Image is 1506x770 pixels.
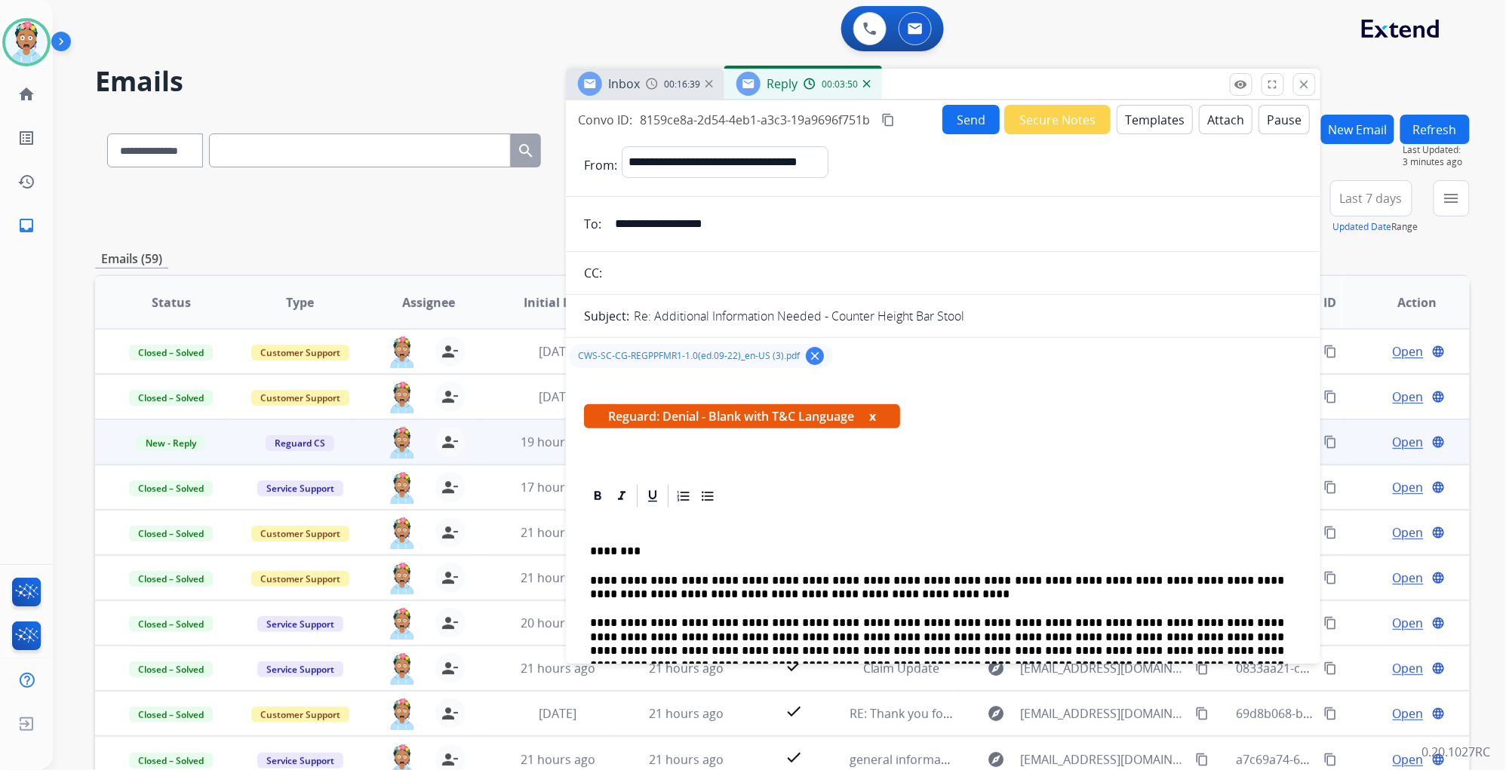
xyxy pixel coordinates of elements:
[387,608,417,640] img: agent-avatar
[129,571,213,587] span: Closed – Solved
[1403,144,1470,156] span: Last Updated:
[641,485,664,508] div: Underline
[1432,435,1446,449] mat-icon: language
[441,342,459,360] mat-icon: person_remove
[387,427,417,459] img: agent-avatar
[1236,660,1468,676] span: 0833aa21-c516-478b-beeb-cc8950573626
[1393,704,1424,722] span: Open
[441,433,459,451] mat-icon: person_remove
[1324,753,1338,766] mat-icon: content_copy
[767,75,798,92] span: Reply
[1321,115,1394,144] button: New Email
[403,293,456,311] span: Assignee
[1195,661,1209,675] mat-icon: content_copy
[1393,750,1424,768] span: Open
[521,434,595,450] span: 19 hours ago
[129,480,213,496] span: Closed – Solved
[441,388,459,406] mat-icon: person_remove
[521,524,595,541] span: 21 hours ago
[1432,616,1446,630] mat-icon: language
[1432,661,1446,675] mat-icon: language
[441,704,459,722] mat-icon: person_remove
[650,751,724,768] span: 21 hours ago
[650,705,724,722] span: 21 hours ago
[257,753,343,768] span: Service Support
[1333,221,1392,233] button: Updated Date
[822,78,858,90] span: 00:03:50
[1236,751,1456,768] span: a7c69a74-6e4b-4e4f-b767-df2c8f1097cf
[785,702,804,720] mat-icon: check
[1432,753,1446,766] mat-icon: language
[129,616,213,632] span: Closed – Solved
[640,112,870,128] span: 8159ce8a-2d54-4eb1-a3c3-19a9696f751b
[586,485,609,508] div: Bold
[1266,78,1280,91] mat-icon: fullscreen
[881,113,895,127] mat-icon: content_copy
[1324,345,1338,358] mat-icon: content_copy
[286,293,314,311] span: Type
[1259,105,1310,134] button: Pause
[1432,707,1446,720] mat-icon: language
[257,480,343,496] span: Service Support
[251,707,349,722] span: Customer Support
[664,78,700,90] span: 00:16:39
[137,435,205,451] span: New - Reply
[1393,342,1424,360] span: Open
[387,336,417,368] img: agent-avatar
[1432,571,1446,584] mat-icon: language
[1341,276,1470,329] th: Action
[17,216,35,235] mat-icon: inbox
[1195,753,1209,766] mat-icon: content_copy
[1324,435,1338,449] mat-icon: content_copy
[610,485,633,508] div: Italic
[441,478,459,496] mat-icon: person_remove
[251,390,349,406] span: Customer Support
[387,517,417,549] img: agent-avatar
[1298,78,1311,91] mat-icon: close
[1393,614,1424,632] span: Open
[17,129,35,147] mat-icon: list_alt
[1432,480,1446,494] mat-icon: language
[578,111,632,129] p: Convo ID:
[1324,526,1338,539] mat-icon: content_copy
[850,751,964,768] span: general information
[584,215,601,233] p: To:
[1393,523,1424,541] span: Open
[808,349,822,363] mat-icon: clear
[1393,478,1424,496] span: Open
[524,293,592,311] span: Initial Date
[387,472,417,504] img: agent-avatar
[696,485,719,508] div: Bullet List
[387,563,417,594] img: agent-avatar
[17,85,35,103] mat-icon: home
[1324,707,1338,720] mat-icon: content_copy
[257,661,343,677] span: Service Support
[1400,115,1470,144] button: Refresh
[441,659,459,677] mat-icon: person_remove
[387,382,417,413] img: agent-avatar
[251,345,349,360] span: Customer Support
[95,66,1470,97] h2: Emails
[1117,105,1193,134] button: Templates
[517,142,535,160] mat-icon: search
[521,615,595,631] span: 20 hours ago
[1021,750,1188,768] span: [EMAIL_ADDRESS][DOMAIN_NAME]
[539,705,576,722] span: [DATE]
[634,307,964,325] p: Re: Additional Information Needed - Counter Height Bar Stool
[387,653,417,685] img: agent-avatar
[521,569,595,586] span: 21 hours ago
[608,75,640,92] span: Inbox
[1443,189,1461,207] mat-icon: menu
[1432,526,1446,539] mat-icon: language
[850,705,1142,722] span: RE: Thank you for protecting your Michaels product
[988,704,1006,722] mat-icon: explore
[1324,571,1338,584] mat-icon: content_copy
[584,307,629,325] p: Subject:
[1393,659,1424,677] span: Open
[521,751,595,768] span: 21 hours ago
[129,707,213,722] span: Closed – Solved
[863,660,940,676] span: Claim Update
[1324,661,1338,675] mat-icon: content_copy
[1195,707,1209,720] mat-icon: content_copy
[785,748,804,766] mat-icon: check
